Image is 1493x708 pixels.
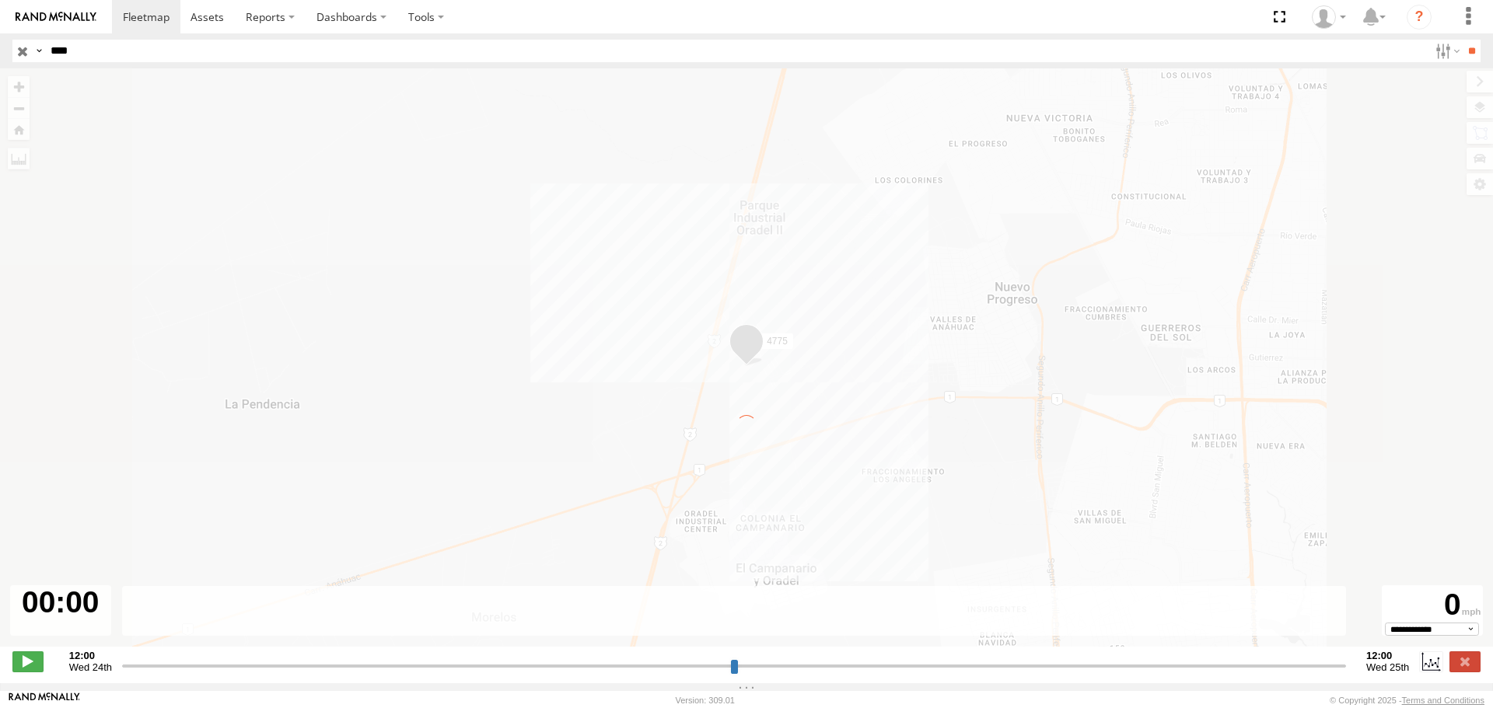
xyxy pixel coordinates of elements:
span: Wed 24th [69,661,112,673]
div: Caseta Laredo TX [1306,5,1351,29]
label: Play/Stop [12,651,44,671]
label: Search Query [33,40,45,62]
label: Close [1449,651,1481,671]
a: Visit our Website [9,692,80,708]
i: ? [1407,5,1432,30]
div: 0 [1384,588,1481,623]
strong: 12:00 [69,650,112,661]
div: Version: 309.01 [676,696,735,705]
div: © Copyright 2025 - [1330,696,1484,705]
strong: 12:00 [1366,650,1409,661]
label: Search Filter Options [1429,40,1463,62]
img: rand-logo.svg [16,12,96,23]
span: Wed 25th [1366,661,1409,673]
a: Terms and Conditions [1402,696,1484,705]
